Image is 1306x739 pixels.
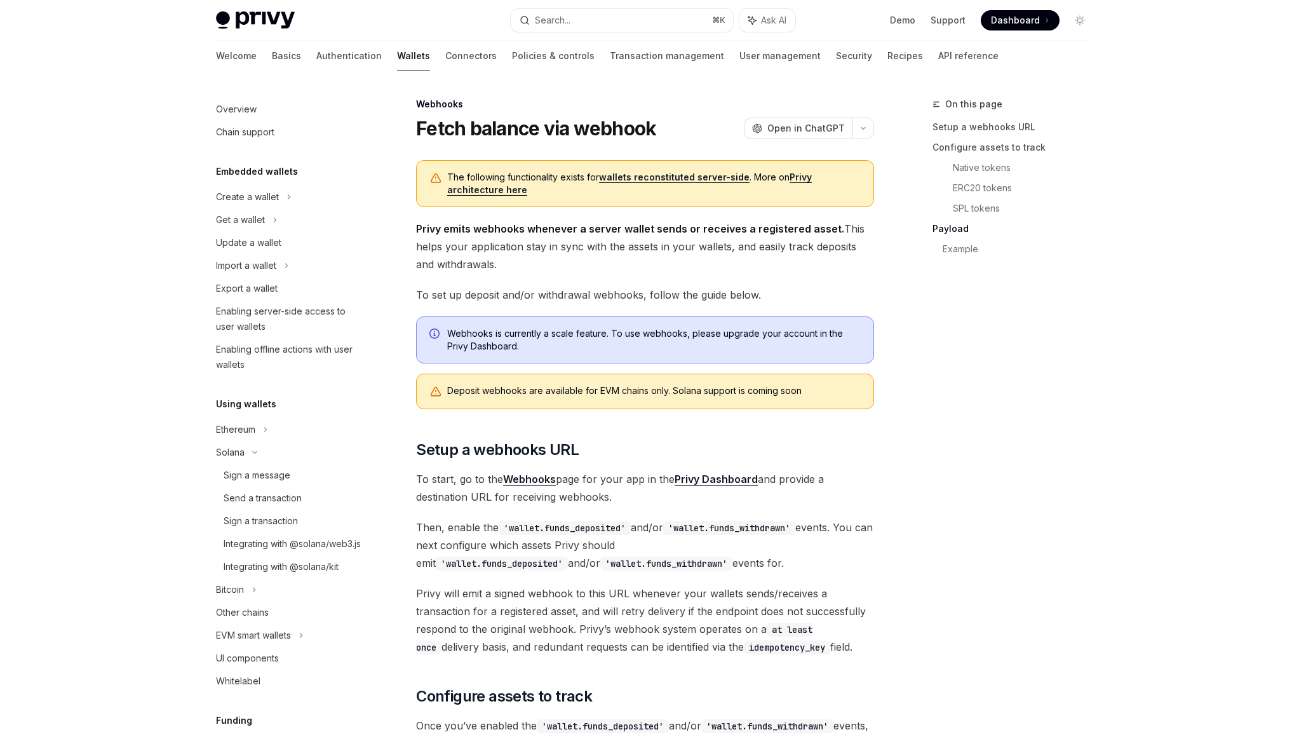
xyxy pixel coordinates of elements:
div: Update a wallet [216,235,281,250]
div: Send a transaction [224,491,302,506]
img: light logo [216,11,295,29]
div: Overview [216,102,257,117]
strong: Webhooks [503,473,556,485]
span: Dashboard [991,14,1040,27]
a: Enabling offline actions with user wallets [206,338,368,376]
svg: Warning [429,172,442,185]
a: Native tokens [953,158,1100,178]
span: Setup a webhooks URL [416,440,579,460]
span: Privy will emit a signed webhook to this URL whenever your wallets sends/receives a transaction f... [416,585,874,656]
a: Demo [890,14,915,27]
span: This helps your application stay in sync with the assets in your wallets, and easily track deposi... [416,220,874,273]
a: Example [943,239,1100,259]
a: wallets reconstituted server-side [599,172,750,183]
a: Sign a message [206,464,368,487]
h5: Using wallets [216,397,276,412]
a: ERC20 tokens [953,178,1100,198]
svg: Info [429,329,442,341]
span: ⌘ K [712,15,725,25]
span: To set up deposit and/or withdrawal webhooks, follow the guide below. [416,286,874,304]
button: Search...⌘K [511,9,733,32]
a: User management [739,41,821,71]
span: Then, enable the and/or events. You can next configure which assets Privy should emit and/or even... [416,519,874,572]
code: 'wallet.funds_deposited' [436,557,568,571]
code: 'wallet.funds_deposited' [537,719,669,733]
div: Sign a transaction [224,513,298,529]
div: Export a wallet [216,281,278,296]
a: Basics [272,41,301,71]
a: Wallets [397,41,430,71]
code: 'wallet.funds_withdrawn' [701,719,833,733]
div: Integrating with @solana/kit [224,559,339,574]
span: Open in ChatGPT [767,122,845,135]
a: Connectors [445,41,497,71]
div: Ethereum [216,422,255,437]
div: Whitelabel [216,674,260,689]
a: Configure assets to track [932,137,1100,158]
div: Create a wallet [216,189,279,205]
a: Welcome [216,41,257,71]
a: Webhooks [503,473,556,486]
a: UI components [206,647,368,670]
a: Other chains [206,601,368,624]
a: Send a transaction [206,487,368,510]
strong: Privy emits webhooks whenever a server wallet sends or receives a registered asset. [416,222,844,235]
a: Setup a webhooks URL [932,117,1100,137]
a: Policies & controls [512,41,595,71]
a: SPL tokens [953,198,1100,219]
span: Ask AI [761,14,786,27]
div: Sign a message [224,468,290,483]
div: Enabling offline actions with user wallets [216,342,361,372]
span: Webhooks is currently a scale feature. To use webhooks, please upgrade your account in the Privy ... [447,327,861,353]
div: Solana [216,445,245,460]
h1: Fetch balance via webhook [416,117,656,140]
a: Overview [206,98,368,121]
div: Get a wallet [216,212,265,227]
div: Bitcoin [216,582,244,597]
a: Update a wallet [206,231,368,254]
a: Privy Dashboard [675,473,758,486]
div: UI components [216,651,279,666]
a: API reference [938,41,999,71]
span: The following functionality exists for . More on [447,171,861,196]
a: Support [931,14,966,27]
a: Chain support [206,121,368,144]
span: On this page [945,97,1002,112]
div: Deposit webhooks are available for EVM chains only. Solana support is coming soon [447,384,861,398]
svg: Warning [429,386,442,398]
a: Transaction management [610,41,724,71]
a: Whitelabel [206,670,368,693]
a: Payload [932,219,1100,239]
a: Recipes [887,41,923,71]
a: Export a wallet [206,277,368,300]
h5: Funding [216,713,252,728]
a: Security [836,41,872,71]
code: 'wallet.funds_withdrawn' [600,557,732,571]
button: Toggle dark mode [1070,10,1090,31]
div: Webhooks [416,98,874,111]
a: Integrating with @solana/kit [206,555,368,578]
div: Integrating with @solana/web3.js [224,536,361,552]
button: Open in ChatGPT [744,118,852,139]
a: Enabling server-side access to user wallets [206,300,368,338]
div: Import a wallet [216,258,276,273]
div: Chain support [216,125,274,140]
div: Other chains [216,605,269,620]
span: To start, go to the page for your app in the and provide a destination URL for receiving webhooks. [416,470,874,506]
code: 'wallet.funds_withdrawn' [663,521,795,535]
a: Integrating with @solana/web3.js [206,532,368,555]
div: Enabling server-side access to user wallets [216,304,361,334]
div: Search... [535,13,570,28]
code: idempotency_key [744,641,830,654]
a: Authentication [316,41,382,71]
div: EVM smart wallets [216,628,291,643]
button: Ask AI [739,9,795,32]
code: 'wallet.funds_deposited' [499,521,631,535]
a: Dashboard [981,10,1060,31]
a: Sign a transaction [206,510,368,532]
h5: Embedded wallets [216,164,298,179]
span: Configure assets to track [416,686,592,707]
